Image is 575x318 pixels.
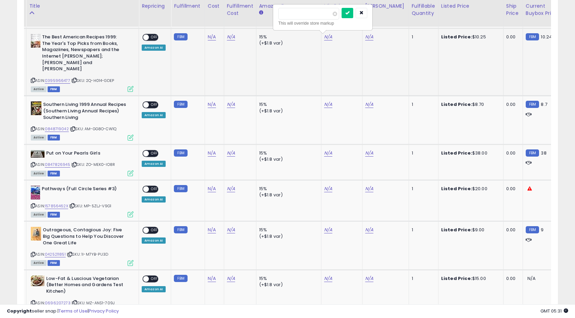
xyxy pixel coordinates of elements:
a: Privacy Policy [89,308,119,314]
span: All listings currently available for purchase on Amazon [31,135,47,140]
div: Amazon Fees [259,2,318,10]
div: 1 [412,227,433,233]
div: 15% [259,186,316,192]
div: Listed Price [441,2,500,10]
div: 15% [259,101,316,108]
a: N/A [324,150,332,157]
div: ASIN: [31,227,133,265]
div: Amazon AI [142,237,166,244]
span: | SKU: AM-GG8O-CW1Q [70,126,116,132]
small: FBM [174,33,187,40]
a: N/A [365,275,373,282]
img: 51Z3HNP48YL._SL40_.jpg [31,186,40,199]
a: 0425211851 [45,252,66,257]
span: 8.7 [541,101,547,108]
div: (+$1.8 var) [259,233,316,240]
a: N/A [365,34,373,40]
a: N/A [365,227,373,233]
span: FBM [48,171,60,176]
img: 51sUYj7UxQL._SL40_.jpg [31,101,41,115]
div: [PERSON_NAME] [365,2,406,10]
div: 0.00 [506,34,517,40]
div: Fulfillment [174,2,202,10]
a: N/A [227,34,235,40]
a: N/A [324,227,332,233]
span: N/A [527,275,536,282]
img: 51GSB7HGY7L._SL40_.jpg [31,276,44,286]
div: $10.25 [441,34,498,40]
b: Put on Your Pearls Girls [46,150,129,158]
span: All listings currently available for purchase on Amazon [31,171,47,176]
div: $8.70 [441,101,498,108]
small: FBM [526,226,539,233]
div: Min Price [324,2,359,10]
a: N/A [365,101,373,108]
span: | SKU: 2Q-H014-GDEP [71,78,114,83]
b: Listed Price: [441,227,472,233]
span: OFF [149,102,160,108]
div: 0.00 [506,227,517,233]
a: 0395966477 [45,78,70,84]
span: FBM [48,135,60,140]
b: Pathways (Full Circle Series #3) [42,186,125,194]
span: All listings currently available for purchase on Amazon [31,86,47,92]
div: This will override store markup [278,20,367,27]
img: 519Bf2Z5m-L._SL40_.jpg [31,34,40,48]
div: Cost [208,2,221,10]
small: FBM [526,149,539,157]
span: OFF [149,150,160,156]
a: N/A [208,275,216,282]
div: Amazon AI [142,45,166,51]
div: 15% [259,150,316,156]
b: Outrageous, Contagious Joy: Five Big Questions to Help You Discover One Great Life [43,227,126,248]
a: N/A [208,185,216,192]
strong: Copyright [7,308,32,314]
div: Repricing [142,2,168,10]
div: 15% [259,227,316,233]
span: | SKU: 1I-M7YB-PU3D [67,252,108,257]
small: FBM [174,185,187,192]
span: FBM [48,86,60,92]
a: N/A [324,185,332,192]
div: ASIN: [31,34,133,91]
div: $9.00 [441,227,498,233]
div: Fulfillment Cost [227,2,253,17]
small: Amazon Fees. [259,10,263,16]
a: N/A [227,185,235,192]
div: $15.00 [441,276,498,282]
div: (+$1.8 var) [259,192,316,198]
span: 2025-09-8 05:31 GMT [540,308,568,314]
div: (+$1.8 var) [259,282,316,288]
b: Listed Price: [441,101,472,108]
div: Amazon AI [142,196,166,203]
a: N/A [324,275,332,282]
div: 15% [259,276,316,282]
span: OFF [149,228,160,233]
div: 0.00 [506,276,517,282]
div: (+$1.8 var) [259,156,316,162]
span: FBM [48,212,60,218]
div: Ship Price [506,2,520,17]
div: (+$1.8 var) [259,40,316,46]
small: FBM [174,226,187,233]
div: 1 [412,186,433,192]
div: Amazon AI [142,161,166,167]
a: N/A [365,185,373,192]
span: | SKU: ZO-MEK0-IO8R [71,162,115,167]
b: Listed Price: [441,185,472,192]
span: 9 [541,227,544,233]
div: 0.00 [506,101,517,108]
img: 31f8JmOeHXL._SL40_.jpg [31,227,41,241]
div: $20.00 [441,186,498,192]
div: (+$1.8 var) [259,108,316,114]
small: FBM [174,275,187,282]
div: Fulfillable Quantity [412,2,435,17]
b: Southern Living 1999 Annual Recipes (Southern Living Annual Recipes) Southern Living [43,101,126,122]
span: OFF [149,35,160,40]
div: Amazon AI [142,112,166,118]
b: Low-Fat & Luscious Vegetarian (Better Homes and Gardens Test Kitchen) [46,276,129,296]
div: Current Buybox Price [526,2,561,17]
span: OFF [149,186,160,192]
small: FBM [174,149,187,157]
div: $38.00 [441,150,498,156]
